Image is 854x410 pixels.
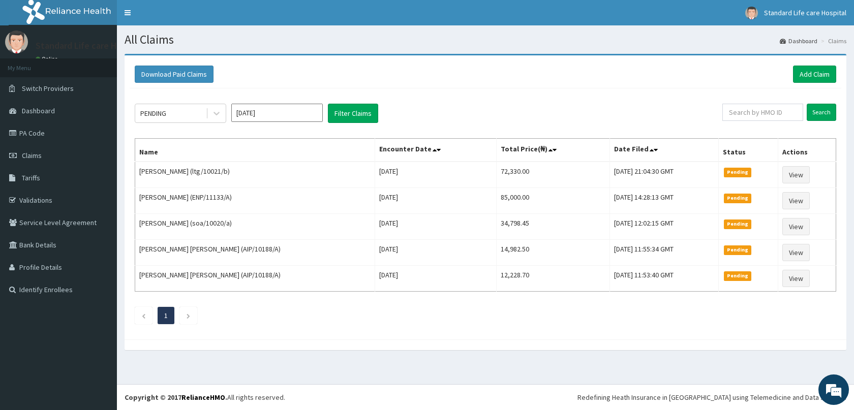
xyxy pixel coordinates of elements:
[807,104,836,121] input: Search
[609,240,718,266] td: [DATE] 11:55:34 GMT
[140,108,166,118] div: PENDING
[609,162,718,188] td: [DATE] 21:04:30 GMT
[497,162,609,188] td: 72,330.00
[724,194,752,203] span: Pending
[135,188,375,214] td: [PERSON_NAME] (ENP/11133/A)
[577,392,846,402] div: Redefining Heath Insurance in [GEOGRAPHIC_DATA] using Telemedicine and Data Science!
[764,8,846,17] span: Standard Life care Hospital
[181,393,225,402] a: RelianceHMO
[497,240,609,266] td: 14,982.50
[186,311,191,320] a: Next page
[497,266,609,292] td: 12,228.70
[724,219,752,229] span: Pending
[782,270,810,287] a: View
[780,37,817,45] a: Dashboard
[328,104,378,123] button: Filter Claims
[5,30,28,53] img: User Image
[135,266,375,292] td: [PERSON_NAME] [PERSON_NAME] (AIP/10188/A)
[724,271,752,280] span: Pending
[22,106,55,115] span: Dashboard
[718,139,778,162] th: Status
[22,84,74,93] span: Switch Providers
[818,37,846,45] li: Claims
[135,139,375,162] th: Name
[782,192,810,209] a: View
[724,245,752,255] span: Pending
[375,162,497,188] td: [DATE]
[724,168,752,177] span: Pending
[117,384,854,410] footer: All rights reserved.
[22,151,42,160] span: Claims
[135,214,375,240] td: [PERSON_NAME] (soa/10020/a)
[497,214,609,240] td: 34,798.45
[125,33,846,46] h1: All Claims
[609,188,718,214] td: [DATE] 14:28:13 GMT
[135,162,375,188] td: [PERSON_NAME] (ltg/10021/b)
[135,66,213,83] button: Download Paid Claims
[497,188,609,214] td: 85,000.00
[375,214,497,240] td: [DATE]
[722,104,803,121] input: Search by HMO ID
[609,266,718,292] td: [DATE] 11:53:40 GMT
[745,7,758,19] img: User Image
[36,41,144,50] p: Standard Life care Hospital
[375,188,497,214] td: [DATE]
[778,139,836,162] th: Actions
[36,55,60,62] a: Online
[22,173,40,182] span: Tariffs
[782,218,810,235] a: View
[125,393,227,402] strong: Copyright © 2017 .
[609,139,718,162] th: Date Filed
[793,66,836,83] a: Add Claim
[609,214,718,240] td: [DATE] 12:02:15 GMT
[782,244,810,261] a: View
[135,240,375,266] td: [PERSON_NAME] [PERSON_NAME] (AIP/10188/A)
[375,266,497,292] td: [DATE]
[782,166,810,183] a: View
[497,139,609,162] th: Total Price(₦)
[375,139,497,162] th: Encounter Date
[141,311,146,320] a: Previous page
[375,240,497,266] td: [DATE]
[231,104,323,122] input: Select Month and Year
[164,311,168,320] a: Page 1 is your current page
